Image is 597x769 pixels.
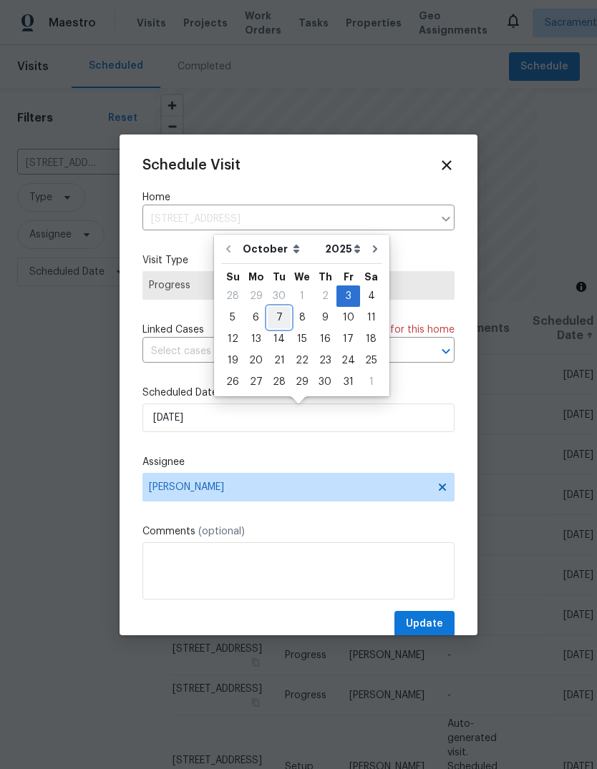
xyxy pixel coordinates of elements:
div: 25 [360,351,382,371]
span: (optional) [198,526,245,537]
div: Thu Oct 16 2025 [314,328,336,350]
span: [PERSON_NAME] [149,481,429,493]
label: Visit Type [142,253,455,268]
abbr: Tuesday [273,272,286,282]
div: Tue Oct 28 2025 [268,371,291,393]
div: Wed Oct 01 2025 [291,285,314,307]
div: Sat Oct 18 2025 [360,328,382,350]
div: Thu Oct 02 2025 [314,285,336,307]
div: 19 [221,351,244,371]
div: 4 [360,286,382,306]
div: Sat Oct 11 2025 [360,307,382,328]
div: Wed Oct 29 2025 [291,371,314,393]
div: Sat Oct 04 2025 [360,285,382,307]
div: Wed Oct 22 2025 [291,350,314,371]
abbr: Wednesday [294,272,310,282]
span: Update [406,615,443,633]
div: 27 [244,372,268,392]
div: 24 [336,351,360,371]
div: Sun Oct 19 2025 [221,350,244,371]
div: 8 [291,308,314,328]
label: Scheduled Date [142,386,455,400]
div: Wed Oct 08 2025 [291,307,314,328]
div: Tue Oct 14 2025 [268,328,291,350]
div: 5 [221,308,244,328]
span: Schedule Visit [142,158,241,172]
label: Home [142,190,455,205]
input: M/D/YYYY [142,403,455,432]
div: 22 [291,351,314,371]
span: Linked Cases [142,323,204,337]
div: 17 [336,329,360,349]
label: Comments [142,524,455,539]
div: 20 [244,351,268,371]
div: 21 [268,351,291,371]
div: 6 [244,308,268,328]
input: Enter in an address [142,208,433,230]
select: Year [321,238,364,260]
div: 29 [291,372,314,392]
div: Fri Oct 17 2025 [336,328,360,350]
div: 1 [291,286,314,306]
div: 14 [268,329,291,349]
div: 30 [314,372,336,392]
div: 28 [221,286,244,306]
div: 9 [314,308,336,328]
div: Thu Oct 23 2025 [314,350,336,371]
button: Update [394,611,455,637]
abbr: Friday [344,272,354,282]
div: Mon Oct 27 2025 [244,371,268,393]
abbr: Monday [248,272,264,282]
div: 26 [221,372,244,392]
div: Fri Oct 31 2025 [336,371,360,393]
div: Tue Sep 30 2025 [268,285,291,307]
div: Tue Oct 21 2025 [268,350,291,371]
button: Go to next month [364,235,386,263]
div: 28 [268,372,291,392]
abbr: Thursday [319,272,332,282]
div: 1 [360,372,382,392]
div: 30 [268,286,291,306]
label: Assignee [142,455,455,469]
div: Sat Oct 25 2025 [360,350,382,371]
div: 10 [336,308,360,328]
div: 16 [314,329,336,349]
select: Month [239,238,321,260]
div: 3 [336,286,360,306]
div: 13 [244,329,268,349]
span: Close [439,157,455,173]
div: 18 [360,329,382,349]
div: 15 [291,329,314,349]
div: Thu Oct 30 2025 [314,371,336,393]
div: Thu Oct 09 2025 [314,307,336,328]
div: Mon Oct 06 2025 [244,307,268,328]
div: Sun Oct 12 2025 [221,328,244,350]
div: 2 [314,286,336,306]
div: Mon Sep 29 2025 [244,285,268,307]
div: Mon Oct 20 2025 [244,350,268,371]
span: Progress [149,278,448,293]
div: Sun Oct 26 2025 [221,371,244,393]
div: 12 [221,329,244,349]
div: 31 [336,372,360,392]
div: Sat Nov 01 2025 [360,371,382,393]
div: Fri Oct 10 2025 [336,307,360,328]
div: Sun Sep 28 2025 [221,285,244,307]
div: Wed Oct 15 2025 [291,328,314,350]
abbr: Saturday [364,272,378,282]
button: Open [436,341,456,361]
abbr: Sunday [226,272,240,282]
div: Fri Oct 24 2025 [336,350,360,371]
div: 23 [314,351,336,371]
div: Mon Oct 13 2025 [244,328,268,350]
div: 7 [268,308,291,328]
div: 11 [360,308,382,328]
div: Tue Oct 07 2025 [268,307,291,328]
div: Fri Oct 03 2025 [336,285,360,307]
div: 29 [244,286,268,306]
button: Go to previous month [218,235,239,263]
input: Select cases [142,341,414,363]
div: Sun Oct 05 2025 [221,307,244,328]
